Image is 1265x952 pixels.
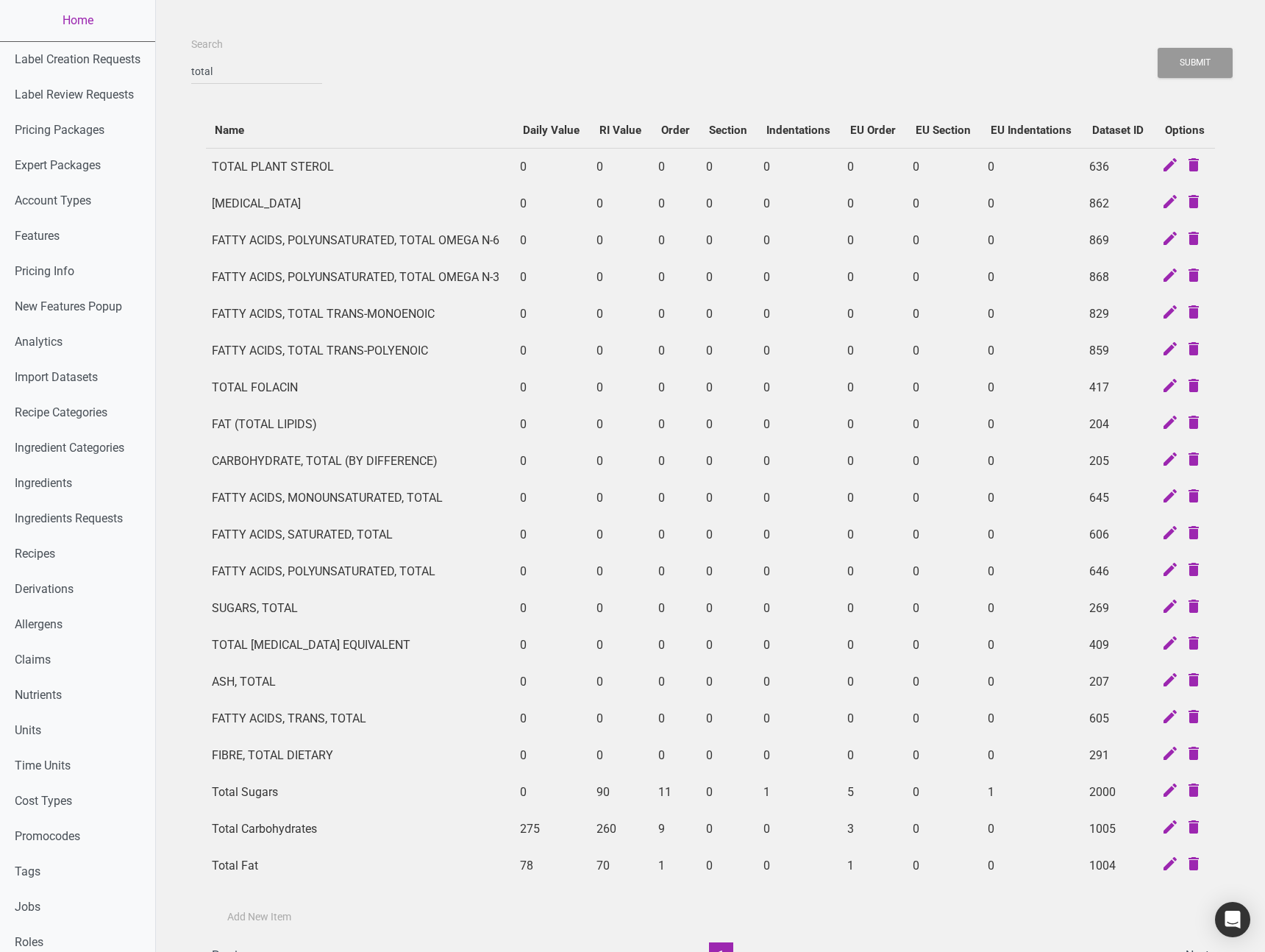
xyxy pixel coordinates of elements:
a: Delete [1185,820,1202,839]
td: Total Sugars [206,774,514,811]
td: 606 [1083,516,1155,553]
b: Options [1165,124,1205,137]
td: 0 [652,296,700,333]
td: 0 [841,296,907,333]
td: 260 [591,811,652,848]
td: 0 [652,185,700,222]
td: Total Fat [206,848,514,884]
td: 0 [591,700,652,737]
a: Edit [1161,268,1179,287]
td: 0 [514,664,591,700]
td: 0 [982,369,1083,406]
a: Delete [1185,305,1202,324]
td: 0 [907,480,982,516]
td: TOTAL PLANT STEROL [206,148,514,185]
a: Edit [1161,341,1179,360]
td: 0 [700,443,758,480]
td: 0 [907,296,982,333]
td: 869 [1083,222,1155,259]
td: FATTY ACIDS, TOTAL TRANS-POLYENOIC [206,333,514,369]
td: ASH, TOTAL [206,664,514,700]
td: 0 [514,333,591,369]
a: Edit [1161,157,1179,177]
td: 1 [982,774,1083,811]
td: FATTY ACIDS, SATURATED, TOTAL [206,516,514,553]
td: 0 [591,369,652,406]
td: 0 [758,627,841,664]
a: Edit [1161,820,1179,839]
td: 0 [907,185,982,222]
td: 0 [591,627,652,664]
td: 0 [514,480,591,516]
b: RI Value [599,124,641,137]
a: Edit [1161,856,1179,875]
td: 0 [982,737,1083,774]
td: 0 [841,480,907,516]
a: Edit [1161,452,1179,471]
td: 0 [652,443,700,480]
td: 0 [652,333,700,369]
td: 70 [591,848,652,884]
td: 0 [907,848,982,884]
td: CARBOHYDRATE, TOTAL (BY DIFFERENCE) [206,443,514,480]
a: Edit [1161,709,1179,728]
td: 0 [700,516,758,553]
a: Edit [1161,672,1179,692]
a: Delete [1185,268,1202,287]
td: 0 [700,480,758,516]
td: 0 [591,590,652,627]
td: 0 [591,148,652,185]
a: Delete [1185,415,1202,434]
td: [MEDICAL_DATA] [206,185,514,222]
a: Edit [1161,746,1179,765]
td: 829 [1083,296,1155,333]
td: 0 [652,737,700,774]
td: FATTY ACIDS, POLYUNSATURATED, TOTAL OMEGA N-3 [206,259,514,296]
td: 0 [982,443,1083,480]
a: Delete [1185,341,1202,360]
td: 0 [841,516,907,553]
td: FATTY ACIDS, POLYUNSATURATED, TOTAL [206,553,514,590]
td: 11 [652,774,700,811]
td: 0 [758,480,841,516]
td: 0 [758,333,841,369]
td: 0 [700,664,758,700]
td: 0 [758,443,841,480]
td: 0 [700,406,758,443]
a: Delete [1185,378,1202,397]
td: 0 [982,185,1083,222]
td: 0 [652,627,700,664]
td: FATTY ACIDS, POLYUNSATURATED, TOTAL OMEGA N-6 [206,222,514,259]
a: Edit [1161,525,1179,544]
a: Edit [1161,599,1179,618]
a: Edit [1161,783,1179,802]
td: 0 [700,369,758,406]
td: 0 [758,590,841,627]
td: 645 [1083,480,1155,516]
td: 0 [514,259,591,296]
td: 5 [841,774,907,811]
td: 2000 [1083,774,1155,811]
td: 0 [591,406,652,443]
td: TOTAL FOLACIN [206,369,514,406]
td: 0 [982,259,1083,296]
td: 0 [591,222,652,259]
a: Edit [1161,562,1179,581]
td: 0 [907,222,982,259]
td: 0 [700,848,758,884]
td: SUGARS, TOTAL [206,590,514,627]
b: Dataset ID [1092,124,1144,137]
a: Delete [1185,856,1202,875]
td: 0 [907,259,982,296]
td: 78 [514,848,591,884]
td: 0 [700,148,758,185]
td: 0 [700,627,758,664]
td: 0 [758,406,841,443]
td: 417 [1083,369,1155,406]
td: 0 [652,553,700,590]
td: 0 [841,553,907,590]
td: 0 [758,811,841,848]
td: 0 [758,553,841,590]
td: 0 [841,664,907,700]
td: 0 [907,664,982,700]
